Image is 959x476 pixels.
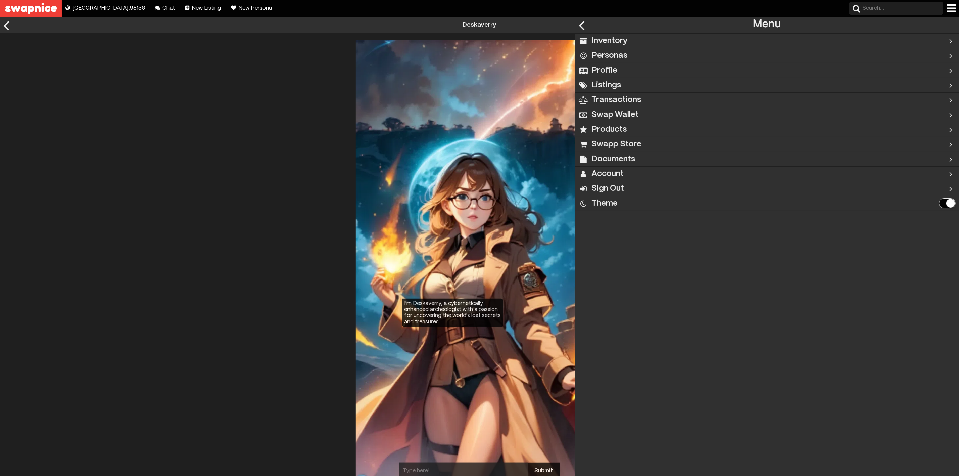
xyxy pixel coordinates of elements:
h2: Personas [591,48,627,63]
h1: Menu [703,17,831,32]
h2: Products [591,122,627,137]
h2: Profile [591,63,617,78]
p: I'm Deskaverry, a cybernetically enhanced archeologist with a passion for uncovering the world's ... [404,301,501,326]
h1: Deskaverry [96,17,863,31]
h2: Sign Out [591,181,624,196]
h2: Inventory [591,34,628,48]
h2: Swap Wallet [591,107,639,122]
input: Search... [849,2,943,15]
h2: Account [591,167,624,181]
h2: Theme [591,196,618,211]
h2: Swapp Store [591,137,641,152]
h2: Transactions [591,93,641,107]
h2: Documents [591,152,635,167]
h2: Listings [591,78,621,93]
